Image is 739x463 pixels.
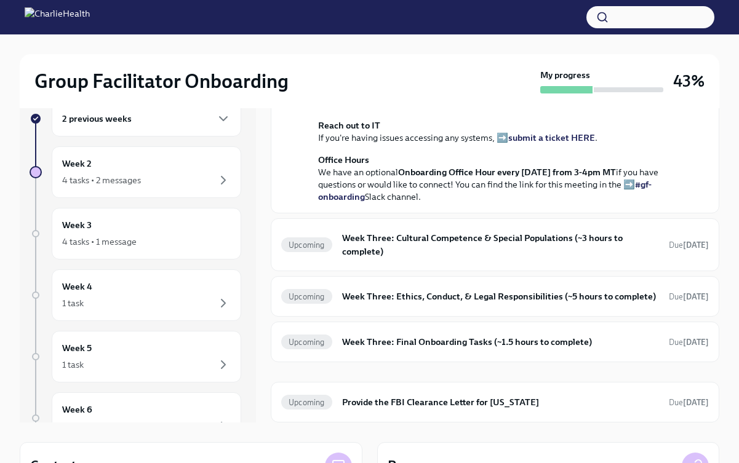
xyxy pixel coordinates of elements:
[683,338,709,347] strong: [DATE]
[342,335,659,349] h6: Week Three: Final Onboarding Tasks (~1.5 hours to complete)
[683,240,709,250] strong: [DATE]
[62,403,92,416] h6: Week 6
[52,101,241,137] div: 2 previous weeks
[34,69,289,93] h2: Group Facilitator Onboarding
[62,297,84,309] div: 1 task
[669,240,709,250] span: Due
[281,398,332,407] span: Upcoming
[342,395,659,409] h6: Provide the FBI Clearance Letter for [US_STATE]
[683,292,709,301] strong: [DATE]
[62,174,141,186] div: 4 tasks • 2 messages
[62,112,132,125] h6: 2 previous weeks
[30,392,241,444] a: Week 61 task
[281,292,332,301] span: Upcoming
[669,398,709,407] span: Due
[318,119,689,144] p: If you're having issues accessing any systems, ➡️ .
[62,341,92,355] h6: Week 5
[62,358,84,371] div: 1 task
[281,240,332,250] span: Upcoming
[669,291,709,303] span: October 13th, 2025 08:00
[62,218,92,232] h6: Week 3
[673,70,705,92] h3: 43%
[508,132,595,143] a: submit a ticket HERE
[318,120,380,131] strong: Reach out to IT
[30,146,241,198] a: Week 24 tasks • 2 messages
[398,167,616,178] strong: Onboarding Office Hour every [DATE] from 3-4pm MT
[62,280,92,293] h6: Week 4
[30,208,241,259] a: Week 34 tasks • 1 message
[25,7,90,27] img: CharlieHealth
[342,290,659,303] h6: Week Three: Ethics, Conduct, & Legal Responsibilities (~5 hours to complete)
[669,239,709,251] span: October 13th, 2025 08:00
[669,292,709,301] span: Due
[281,392,709,412] a: UpcomingProvide the FBI Clearance Letter for [US_STATE]Due[DATE]
[281,229,709,261] a: UpcomingWeek Three: Cultural Competence & Special Populations (~3 hours to complete)Due[DATE]
[669,397,709,408] span: October 28th, 2025 08:00
[669,338,709,347] span: Due
[281,332,709,352] a: UpcomingWeek Three: Final Onboarding Tasks (~1.5 hours to complete)Due[DATE]
[281,287,709,306] a: UpcomingWeek Three: Ethics, Conduct, & Legal Responsibilities (~5 hours to complete)Due[DATE]
[540,69,590,81] strong: My progress
[62,157,92,170] h6: Week 2
[318,154,689,203] p: We have an optional if you have questions or would like to connect! You can find the link for thi...
[683,398,709,407] strong: [DATE]
[62,420,84,432] div: 1 task
[318,154,369,165] strong: Office Hours
[62,235,137,248] div: 4 tasks • 1 message
[281,338,332,347] span: Upcoming
[669,336,709,348] span: October 11th, 2025 08:00
[30,331,241,382] a: Week 51 task
[342,231,659,258] h6: Week Three: Cultural Competence & Special Populations (~3 hours to complete)
[30,269,241,321] a: Week 41 task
